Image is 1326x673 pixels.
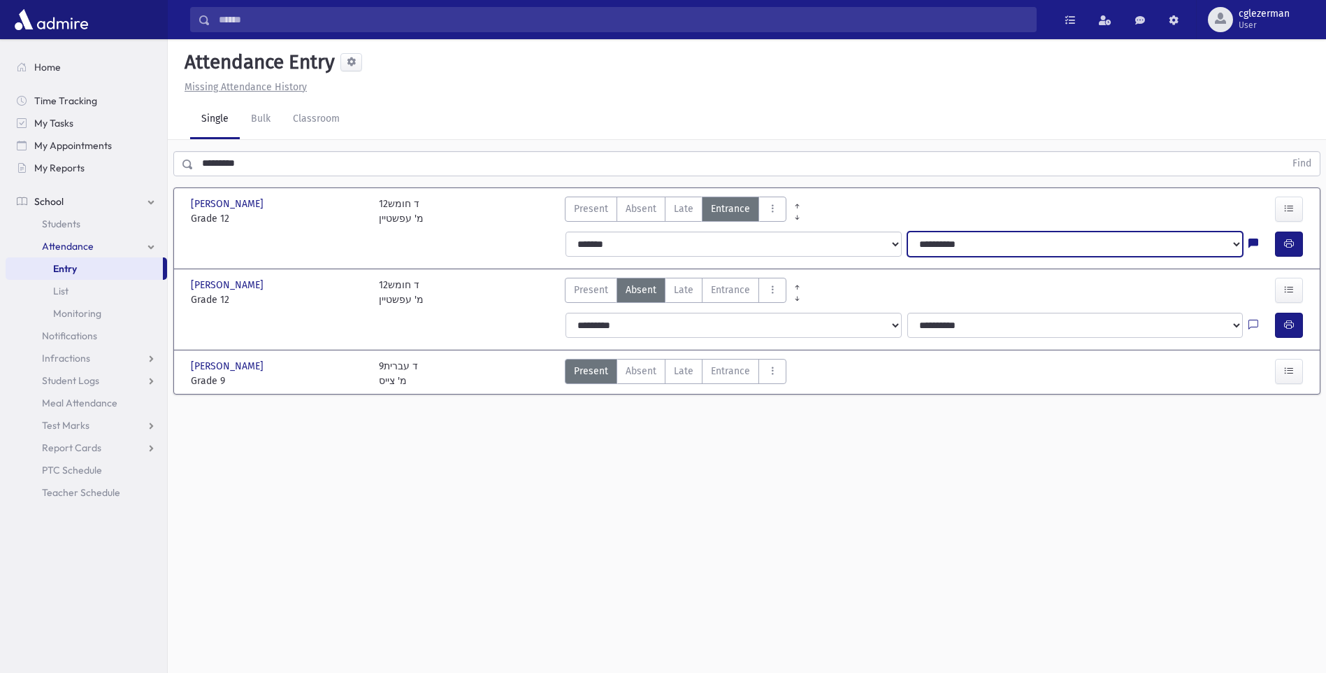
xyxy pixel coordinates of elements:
a: Infractions [6,347,167,369]
span: Time Tracking [34,94,97,107]
span: List [53,285,69,297]
a: Classroom [282,100,351,139]
a: My Appointments [6,134,167,157]
input: Search [210,7,1036,32]
span: Grade 9 [191,374,365,388]
span: [PERSON_NAME] [191,359,266,374]
a: Entry [6,257,163,280]
span: cglezerman [1239,8,1290,20]
span: Entrance [711,283,750,297]
a: Notifications [6,325,167,347]
span: My Reports [34,162,85,174]
a: Meal Attendance [6,392,167,414]
span: My Appointments [34,139,112,152]
a: Monitoring [6,302,167,325]
span: Meal Attendance [42,397,117,409]
span: Absent [626,201,656,216]
a: Teacher Schedule [6,481,167,504]
a: Student Logs [6,369,167,392]
span: Report Cards [42,441,101,454]
a: My Reports [6,157,167,179]
div: AttTypes [565,197,786,226]
button: Find [1284,152,1320,176]
img: AdmirePro [11,6,92,34]
a: Students [6,213,167,235]
a: Bulk [240,100,282,139]
div: 9ד עברית מ' צייס [379,359,418,388]
span: Home [34,61,61,73]
a: Attendance [6,235,167,257]
a: PTC Schedule [6,459,167,481]
a: My Tasks [6,112,167,134]
span: Entrance [711,364,750,378]
a: Home [6,56,167,78]
a: List [6,280,167,302]
div: 12ד חומש מ' עפשטיין [379,278,424,307]
span: [PERSON_NAME] [191,278,266,292]
span: Absent [626,364,656,378]
span: Entrance [711,201,750,216]
span: Grade 12 [191,211,365,226]
div: AttTypes [565,278,786,307]
span: Late [674,283,693,297]
span: Teacher Schedule [42,486,120,499]
a: Report Cards [6,437,167,459]
span: Present [574,364,608,378]
span: Late [674,364,693,378]
span: Absent [626,283,656,297]
span: Students [42,218,80,230]
span: Infractions [42,352,90,364]
span: Attendance [42,240,94,253]
a: Missing Attendance History [179,81,307,93]
a: School [6,190,167,213]
span: Entry [53,262,77,275]
span: School [34,195,64,208]
a: Single [190,100,240,139]
span: User [1239,20,1290,31]
span: Present [574,283,608,297]
div: AttTypes [565,359,786,388]
span: Late [674,201,693,216]
span: Test Marks [42,419,89,432]
span: My Tasks [34,117,73,129]
span: Grade 12 [191,292,365,307]
span: [PERSON_NAME] [191,197,266,211]
span: Student Logs [42,374,99,387]
h5: Attendance Entry [179,50,335,74]
div: 12ד חומש מ' עפשטיין [379,197,424,226]
span: Notifications [42,330,97,342]
a: Time Tracking [6,90,167,112]
span: Present [574,201,608,216]
span: PTC Schedule [42,464,102,476]
span: Monitoring [53,307,101,320]
u: Missing Attendance History [185,81,307,93]
a: Test Marks [6,414,167,437]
